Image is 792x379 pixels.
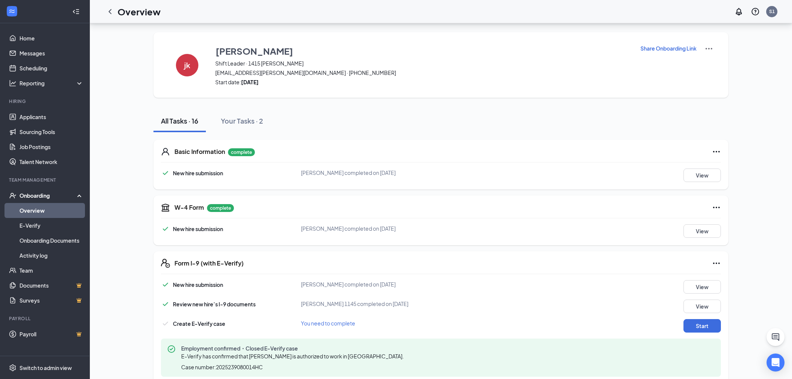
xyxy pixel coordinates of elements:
svg: FormI9EVerifyIcon [161,259,170,268]
div: Open Intercom Messenger [767,354,785,372]
div: S1 [769,8,775,15]
a: E-Verify [19,218,83,233]
svg: Checkmark [161,169,170,178]
a: Overview [19,203,83,218]
a: Talent Network [19,154,83,169]
button: [PERSON_NAME] [215,44,631,58]
svg: WorkstreamLogo [8,7,16,15]
svg: Notifications [734,7,743,16]
h5: Form I-9 (with E-Verify) [174,259,244,267]
span: New hire submission [173,225,223,232]
a: Onboarding Documents [19,233,83,248]
div: Onboarding [19,192,77,199]
a: Team [19,263,83,278]
svg: Collapse [72,8,80,15]
h3: [PERSON_NAME] [216,45,293,57]
span: [PERSON_NAME] completed on [DATE] [301,281,396,288]
svg: Checkmark [161,280,170,289]
h5: Basic Information [174,148,225,156]
div: Reporting [19,79,84,87]
a: Job Postings [19,139,83,154]
svg: Settings [9,364,16,372]
div: Hiring [9,98,82,104]
svg: UserCheck [9,192,16,199]
a: PayrollCrown [19,327,83,342]
div: Your Tasks · 2 [221,116,263,125]
svg: TaxGovernmentIcon [161,203,170,212]
span: New hire submission [173,281,223,288]
img: More Actions [704,44,713,53]
span: Start date: [215,78,631,86]
span: [PERSON_NAME] completed on [DATE] [301,225,396,232]
a: SurveysCrown [19,293,83,308]
div: Switch to admin view [19,364,72,372]
span: You need to complete [301,320,355,327]
svg: QuestionInfo [751,7,760,16]
button: View [683,169,721,182]
span: [EMAIL_ADDRESS][PERSON_NAME][DOMAIN_NAME] · [PHONE_NUMBER] [215,69,631,76]
div: Team Management [9,177,82,183]
button: View [683,300,721,313]
span: [PERSON_NAME] 1145 completed on [DATE] [301,300,408,307]
p: Share Onboarding Link [640,45,697,52]
a: Applicants [19,109,83,124]
svg: Checkmark [161,300,170,309]
span: Review new hire’s I-9 documents [173,301,256,307]
a: DocumentsCrown [19,278,83,293]
svg: ChevronLeft [106,7,115,16]
svg: Checkmark [161,224,170,233]
span: Shift Leader · 1415 [PERSON_NAME] [215,60,631,67]
h4: jk [184,63,190,68]
svg: Ellipses [712,259,721,268]
a: Scheduling [19,61,83,76]
button: Start [683,319,721,333]
button: Share Onboarding Link [640,44,697,52]
a: Home [19,31,83,46]
a: Activity log [19,248,83,263]
div: All Tasks · 16 [161,116,198,125]
svg: User [161,147,170,156]
svg: Ellipses [712,203,721,212]
h5: W-4 Form [174,203,204,212]
span: [PERSON_NAME] completed on [DATE] [301,169,396,176]
button: View [683,280,721,294]
a: Sourcing Tools [19,124,83,139]
span: Create E-Verify case [173,320,225,327]
span: New hire submission [173,170,223,176]
div: Payroll [9,315,82,322]
svg: ChatActive [771,333,780,342]
svg: Checkmark [161,319,170,328]
span: Employment confirmed・Closed E-Verify case [181,345,407,352]
button: ChatActive [767,328,785,346]
button: jk [168,44,206,86]
span: Case number: 2025239080014HC [181,363,263,371]
a: Messages [19,46,83,61]
button: View [683,224,721,238]
svg: Ellipses [712,147,721,156]
svg: Analysis [9,79,16,87]
p: complete [228,148,255,156]
strong: [DATE] [241,79,259,85]
span: E-Verify has confirmed that [PERSON_NAME] is authorized to work in [GEOGRAPHIC_DATA]. [181,353,404,360]
h1: Overview [118,5,161,18]
p: complete [207,204,234,212]
svg: CheckmarkCircle [167,345,176,354]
